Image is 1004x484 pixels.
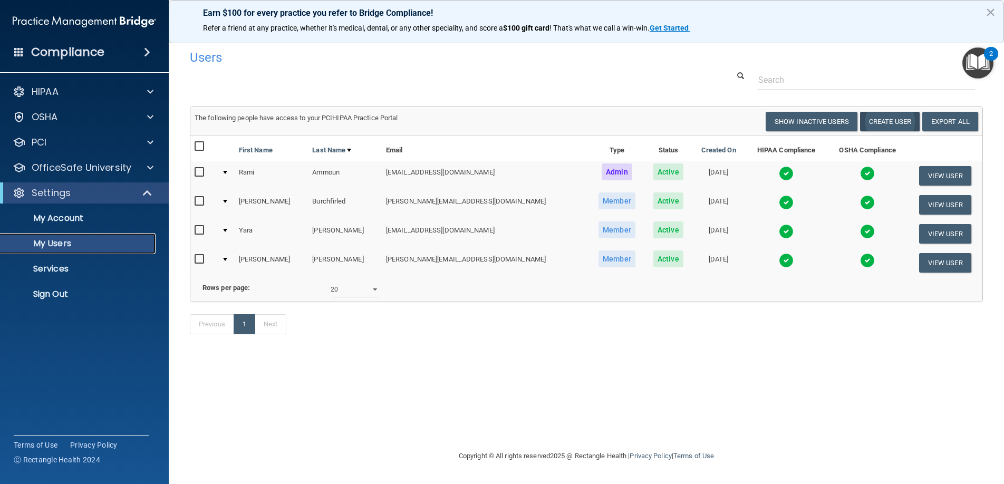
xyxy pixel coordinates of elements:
[382,190,589,219] td: [PERSON_NAME][EMAIL_ADDRESS][DOMAIN_NAME]
[312,144,351,157] a: Last Name
[650,24,689,32] strong: Get Started
[503,24,549,32] strong: $100 gift card
[779,166,794,181] img: tick.e7d51cea.svg
[653,250,683,267] span: Active
[779,224,794,239] img: tick.e7d51cea.svg
[7,264,151,274] p: Services
[630,452,671,460] a: Privacy Policy
[779,253,794,268] img: tick.e7d51cea.svg
[598,250,635,267] span: Member
[650,24,690,32] a: Get Started
[745,136,827,161] th: HIPAA Compliance
[394,439,779,473] div: Copyright © All rights reserved 2025 @ Rectangle Health | |
[308,190,382,219] td: Burchfirled
[919,253,971,273] button: View User
[779,195,794,210] img: tick.e7d51cea.svg
[549,24,650,32] span: ! That's what we call a win-win.
[766,112,857,131] button: Show Inactive Users
[202,284,250,292] b: Rows per page:
[14,454,100,465] span: Ⓒ Rectangle Health 2024
[989,54,993,67] div: 2
[860,112,920,131] button: Create User
[190,314,234,334] a: Previous
[860,195,875,210] img: tick.e7d51cea.svg
[692,219,745,248] td: [DATE]
[70,440,118,450] a: Privacy Policy
[653,192,683,209] span: Active
[32,111,58,123] p: OSHA
[653,163,683,180] span: Active
[239,144,273,157] a: First Name
[701,144,736,157] a: Created On
[653,221,683,238] span: Active
[308,161,382,190] td: Ammoun
[692,161,745,190] td: [DATE]
[32,161,131,174] p: OfficeSafe University
[382,161,589,190] td: [EMAIL_ADDRESS][DOMAIN_NAME]
[32,187,71,199] p: Settings
[13,187,153,199] a: Settings
[860,166,875,181] img: tick.e7d51cea.svg
[986,4,996,21] button: Close
[962,47,993,79] button: Open Resource Center, 2 new notifications
[919,195,971,215] button: View User
[203,8,970,18] p: Earn $100 for every practice you refer to Bridge Compliance!
[13,111,153,123] a: OSHA
[235,190,308,219] td: [PERSON_NAME]
[382,219,589,248] td: [EMAIL_ADDRESS][DOMAIN_NAME]
[13,85,153,98] a: HIPAA
[7,289,151,299] p: Sign Out
[13,11,156,32] img: PMB logo
[645,136,692,161] th: Status
[827,136,908,161] th: OSHA Compliance
[195,114,398,122] span: The following people have access to your PCIHIPAA Practice Portal
[598,192,635,209] span: Member
[598,221,635,238] span: Member
[255,314,286,334] a: Next
[7,238,151,249] p: My Users
[7,213,151,224] p: My Account
[919,224,971,244] button: View User
[922,112,978,131] a: Export All
[673,452,714,460] a: Terms of Use
[234,314,255,334] a: 1
[31,45,104,60] h4: Compliance
[308,248,382,277] td: [PERSON_NAME]
[860,224,875,239] img: tick.e7d51cea.svg
[589,136,644,161] th: Type
[308,219,382,248] td: [PERSON_NAME]
[382,136,589,161] th: Email
[13,161,153,174] a: OfficeSafe University
[235,219,308,248] td: Yara
[602,163,632,180] span: Admin
[32,136,46,149] p: PCI
[235,161,308,190] td: Rami
[758,70,975,90] input: Search
[860,253,875,268] img: tick.e7d51cea.svg
[235,248,308,277] td: [PERSON_NAME]
[14,440,57,450] a: Terms of Use
[919,166,971,186] button: View User
[692,248,745,277] td: [DATE]
[203,24,503,32] span: Refer a friend at any practice, whether it's medical, dental, or any other speciality, and score a
[190,51,646,64] h4: Users
[692,190,745,219] td: [DATE]
[13,136,153,149] a: PCI
[382,248,589,277] td: [PERSON_NAME][EMAIL_ADDRESS][DOMAIN_NAME]
[32,85,59,98] p: HIPAA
